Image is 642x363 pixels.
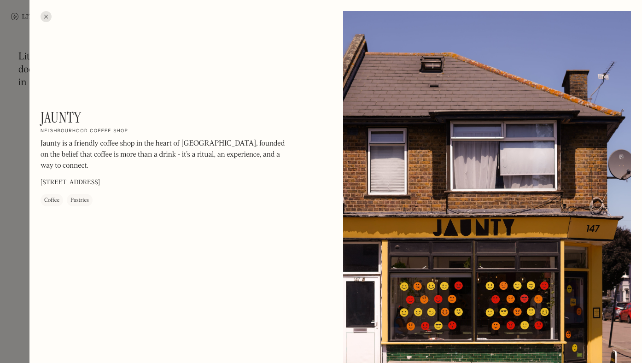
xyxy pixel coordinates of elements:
[44,196,59,205] div: Coffee
[41,178,100,188] p: [STREET_ADDRESS]
[41,109,81,126] h1: Jaunty
[41,139,289,172] p: Jaunty is a friendly coffee shop in the heart of [GEOGRAPHIC_DATA], founded on the belief that co...
[70,196,89,205] div: Pastries
[41,129,128,135] h2: Neighbourhood coffee shop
